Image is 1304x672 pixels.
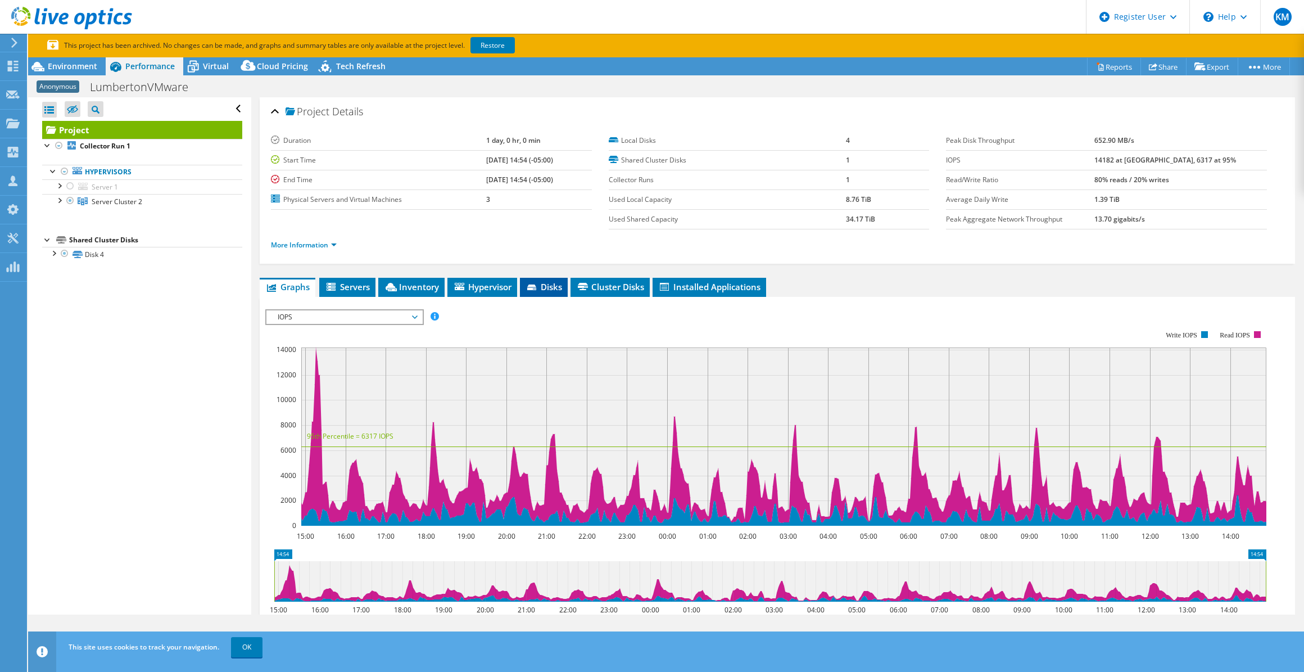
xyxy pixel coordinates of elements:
[739,531,757,541] text: 02:00
[352,605,370,615] text: 17:00
[486,155,553,165] b: [DATE] 14:54 (-05:00)
[42,165,242,179] a: Hypervisors
[946,135,1094,146] label: Peak Disk Throughput
[270,605,287,615] text: 15:00
[332,105,363,118] span: Details
[297,531,314,541] text: 15:00
[1220,331,1251,339] text: Read IOPS
[47,39,598,52] p: This project has been archived. No changes can be made, and graphs and summary tables are only av...
[578,531,596,541] text: 22:00
[860,531,877,541] text: 05:00
[609,194,846,205] label: Used Local Capacity
[890,605,907,615] text: 06:00
[69,642,219,652] span: This site uses cookies to track your navigation.
[609,174,846,186] label: Collector Runs
[377,531,395,541] text: 17:00
[658,281,760,292] span: Installed Applications
[271,194,486,205] label: Physical Servers and Virtual Machines
[280,420,296,430] text: 8000
[618,531,636,541] text: 23:00
[470,37,515,53] a: Restore
[271,135,486,146] label: Duration
[946,194,1094,205] label: Average Daily Write
[1061,531,1078,541] text: 10:00
[458,531,475,541] text: 19:00
[42,247,242,261] a: Disk 4
[1186,58,1238,75] a: Export
[453,281,511,292] span: Hypervisor
[92,182,118,192] span: Server 1
[848,605,866,615] text: 05:00
[1055,605,1072,615] text: 10:00
[1220,605,1238,615] text: 14:00
[286,106,329,118] span: Project
[1166,331,1197,339] text: Write IOPS
[37,80,79,93] span: Anonymous
[1094,175,1169,184] b: 80% reads / 20% writes
[1238,58,1290,75] a: More
[42,139,242,154] a: Collector Run 1
[1101,531,1119,541] text: 11:00
[642,605,659,615] text: 00:00
[277,370,296,380] text: 12000
[1138,605,1155,615] text: 12:00
[946,174,1094,186] label: Read/Write Ratio
[486,136,541,145] b: 1 day, 0 hr, 0 min
[780,531,797,541] text: 03:00
[486,175,553,184] b: [DATE] 14:54 (-05:00)
[699,531,717,541] text: 01:00
[1087,58,1141,75] a: Reports
[418,531,435,541] text: 18:00
[972,605,990,615] text: 08:00
[1179,605,1196,615] text: 13:00
[559,605,577,615] text: 22:00
[272,310,416,324] span: IOPS
[946,214,1094,225] label: Peak Aggregate Network Throughput
[42,121,242,139] a: Project
[42,179,242,194] a: Server 1
[576,281,644,292] span: Cluster Disks
[1094,136,1134,145] b: 652.90 MB/s
[609,214,846,225] label: Used Shared Capacity
[526,281,562,292] span: Disks
[807,605,825,615] text: 04:00
[1140,58,1187,75] a: Share
[292,521,296,530] text: 0
[946,155,1094,166] label: IOPS
[609,155,846,166] label: Shared Cluster Disks
[277,395,296,404] text: 10000
[280,495,296,505] text: 2000
[1096,605,1113,615] text: 11:00
[69,233,242,247] div: Shared Cluster Disks
[435,605,452,615] text: 19:00
[659,531,676,541] text: 00:00
[498,531,515,541] text: 20:00
[931,605,948,615] text: 07:00
[1013,605,1031,615] text: 09:00
[486,195,490,204] b: 3
[384,281,439,292] span: Inventory
[92,197,142,206] span: Server Cluster 2
[846,195,871,204] b: 8.76 TiB
[271,174,486,186] label: End Time
[538,531,555,541] text: 21:00
[265,281,310,292] span: Graphs
[477,605,494,615] text: 20:00
[85,81,206,93] h1: LumbertonVMware
[518,605,535,615] text: 21:00
[1142,531,1159,541] text: 12:00
[307,431,393,441] text: 95th Percentile = 6317 IOPS
[257,61,308,71] span: Cloud Pricing
[1181,531,1199,541] text: 13:00
[846,136,850,145] b: 4
[277,345,296,354] text: 14000
[766,605,783,615] text: 03:00
[394,605,411,615] text: 18:00
[337,531,355,541] text: 16:00
[325,281,370,292] span: Servers
[940,531,958,541] text: 07:00
[203,61,229,71] span: Virtual
[1274,8,1292,26] span: KM
[280,445,296,455] text: 6000
[980,531,998,541] text: 08:00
